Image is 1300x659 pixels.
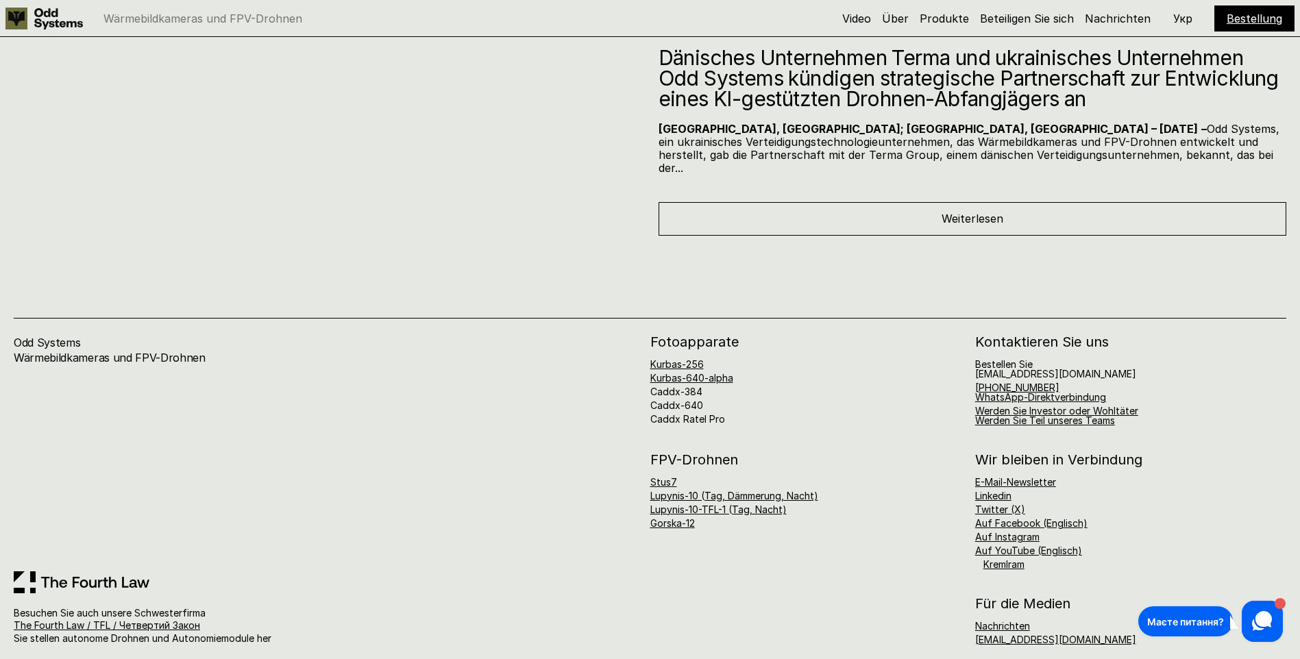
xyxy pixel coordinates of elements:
[650,413,725,425] a: Caddx Ratel Pro
[14,619,200,631] a: The Fourth Law / TFL / Четвертий Закон
[659,123,1287,175] p: Odd Systems, ein ukrainisches Verteidigungstechnologieunternehmen, das Wärmebildkameras und FPV-D...
[983,558,1025,570] a: Kremlram
[14,607,271,643] font: Besuchen Sie auch unsere Schwesterfirma Sie stellen autonome Drohnen und Autonomiemodule her
[1085,12,1151,25] a: Nachrichten
[14,336,206,364] font: Odd Systems Wärmebildkameras und FPV-Drohnen
[975,490,1011,501] a: Linkedin
[975,414,1115,426] a: Werden Sie Teil unseres Teams
[980,12,1074,25] a: Beteiligen Sie sich
[1201,122,1207,136] strong: –
[103,12,302,25] font: Wärmebildkameras und FPV-Drohnen
[659,122,1198,136] strong: [GEOGRAPHIC_DATA], [GEOGRAPHIC_DATA]; [GEOGRAPHIC_DATA], [GEOGRAPHIC_DATA] – [DATE]
[975,620,1030,632] a: Nachrichten
[650,503,787,515] a: Lupynis-10-TFL-1 (Tag, Nacht)
[975,517,1088,529] a: Auf Facebook (Englisch)
[842,12,871,25] a: Video
[659,47,1287,109] h2: Dänisches Unternehmen Terma und ukrainisches Unternehmen Odd Systems kündigen strategische Partne...
[975,335,1286,349] h2: Kontaktieren Sie uns
[650,335,961,349] h2: Fotoapparate
[650,372,733,384] a: Kurbas-640-alpha
[975,453,1142,467] h2: Wir bleiben in Verbindung
[975,405,1138,416] a: Werden Sie Investor oder Wohltäter
[975,382,1106,403] a: [PHONE_NUMBER]WhatsApp-Direktverbindung
[975,545,1082,556] a: Auf YouTube (Englisch)
[650,386,702,397] a: Caddx-384
[920,12,969,25] a: Produkte
[650,453,961,467] h2: FPV-Drohnen
[975,476,1056,488] a: E-Mail-Newsletter
[1173,13,1192,24] p: Укр
[650,490,818,501] a: Lupynis-10 (Tag, Dämmerung, Nacht)
[975,360,1136,379] h6: Bestellen Sie [EMAIL_ADDRESS][DOMAIN_NAME]
[650,358,704,370] a: Kurbas-256
[975,531,1040,543] a: Auf Instagram
[975,634,1136,645] a: [EMAIL_ADDRESS][DOMAIN_NAME]
[975,597,1286,610] h2: Für die Medien
[650,399,703,411] a: Caddx-640
[942,212,1003,225] span: Weiterlesen
[1227,12,1282,25] a: Bestellung
[650,517,695,529] a: Gorska-12
[1135,597,1286,645] iframe: HelpCrunch
[882,12,909,25] a: Über
[975,503,1025,515] a: Twitter (X)
[650,476,677,488] a: Stus7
